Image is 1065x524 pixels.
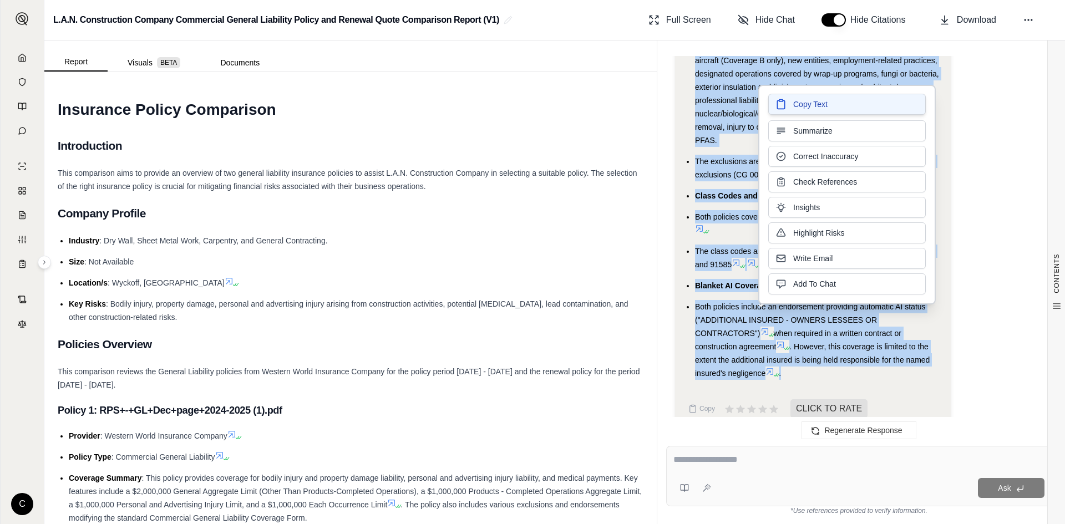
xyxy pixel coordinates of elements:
button: Add To Chat [768,273,926,294]
a: Legal Search Engine [7,313,37,335]
button: Ask [978,478,1044,498]
span: Hide Chat [755,13,795,27]
a: Claim Coverage [7,204,37,226]
span: Insights [793,202,820,213]
span: Policy Type [69,452,111,461]
button: Copy [684,398,719,420]
span: Highlight Risks [793,227,845,238]
span: Coverage Summary [69,474,142,482]
a: Contract Analysis [7,288,37,311]
span: Key Risks [69,299,106,308]
button: Summarize [768,120,926,141]
button: Write Email [768,248,926,269]
button: Expand sidebar [11,8,33,30]
button: Visuals [108,54,200,72]
span: The exclusions are implemented through a combination of base policy exclusions (CG 00 01 04 13) [695,157,935,179]
span: Ask [998,484,1011,492]
span: Hide Citations [850,13,912,27]
span: Add To Chat [793,278,836,289]
span: : Wyckoff, [GEOGRAPHIC_DATA] [108,278,225,287]
a: Custom Report [7,228,37,251]
a: Documents Vault [7,71,37,93]
span: when required in a written contract or construction agreement [695,329,901,351]
span: Location/s [69,278,108,287]
span: . However, this coverage is limited to the extent the additional insured is being held responsibl... [695,342,930,378]
a: Home [7,47,37,69]
button: Insights [768,197,926,218]
span: : This policy provides coverage for bodily injury and property damage liability, personal and adv... [69,474,642,509]
span: Class Codes and State Covered: [695,191,815,200]
a: Chat [7,120,37,142]
a: Single Policy [7,155,37,177]
h1: Insurance Policy Comparison [58,94,643,125]
span: Size [69,257,84,266]
span: Summarize [793,125,833,136]
div: *Use references provided to verify information. [666,506,1052,515]
h2: Company Profile [58,202,643,225]
span: : Not Available [84,257,134,266]
span: Write Email [793,253,833,264]
span: Copy Text [793,99,828,110]
button: Copy Text [768,94,926,115]
span: The class codes are the same for both policies: 92338, 58922, 91342, and 91585 [695,247,935,269]
span: BETA [157,57,180,68]
img: Expand sidebar [16,12,29,26]
a: Prompt Library [7,95,37,118]
span: Copy [699,404,715,413]
span: : Dry Wall, Sheet Metal Work, Carpentry, and General Contracting. [99,236,327,245]
button: Documents [200,54,280,72]
span: Both policies cover L.A.N. Construction Company in [US_STATE]. [695,212,921,221]
a: Coverage Table [7,253,37,275]
button: Download [935,9,1001,31]
button: Check References [768,171,926,192]
a: Policy Comparisons [7,180,37,202]
span: Correct Inaccuracy [793,151,858,162]
span: CLICK TO RATE [790,399,868,418]
span: This comparison reviews the General Liability policies from Western World Insurance Company for t... [58,367,640,389]
span: Both policies share a similar set of exclusions, including a Total Pollution Exclusion, exclusion... [695,29,939,145]
button: Full Screen [644,9,716,31]
h2: Introduction [58,134,643,157]
span: CONTENTS [1052,254,1061,293]
span: Both policies include an endorsement providing automatic AI status ("ADDITIONAL INSURED - OWNERS ... [695,302,926,338]
button: Expand sidebar [38,256,51,269]
span: : Bodily injury, property damage, personal and advertising injury arising from construction activ... [69,299,628,322]
button: Highlight Risks [768,222,926,243]
span: Regenerate Response [824,426,902,435]
button: Regenerate Response [802,421,916,439]
span: Industry [69,236,99,245]
button: Report [44,53,108,72]
span: Full Screen [666,13,711,27]
button: Correct Inaccuracy [768,146,926,167]
h2: L.A.N. Construction Company Commercial General Liability Policy and Renewal Quote Comparison Repo... [53,10,499,30]
h3: Policy 1: RPS+-+GL+Dec+page+2024-2025 (1).pdf [58,400,643,420]
span: : Commercial General Liability [111,452,215,461]
h2: Policies Overview [58,333,643,356]
span: . [779,369,781,378]
span: This comparison aims to provide an overview of two general liability insurance policies to assist... [58,169,637,191]
span: Check References [793,176,857,187]
span: : Western World Insurance Company [100,431,227,440]
div: C [11,493,33,515]
span: Provider [69,431,100,440]
span: Blanket AI Coverage: [695,281,773,290]
button: Hide Chat [733,9,799,31]
span: Download [957,13,996,27]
